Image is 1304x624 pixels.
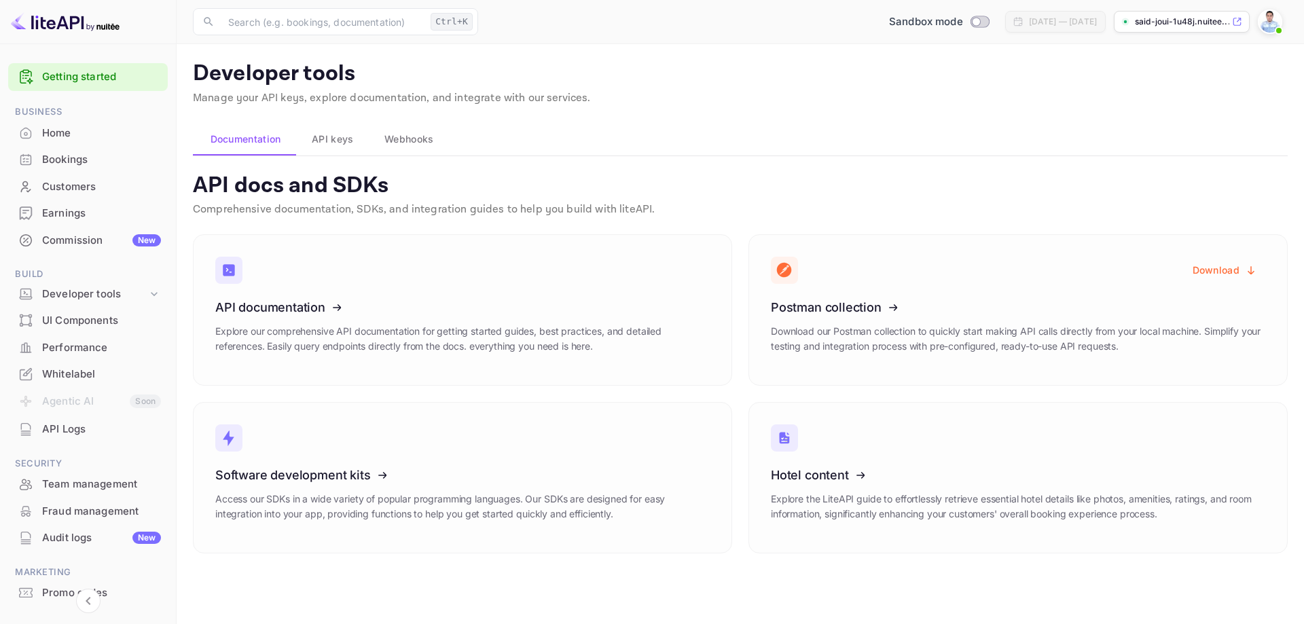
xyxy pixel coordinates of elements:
[8,308,168,333] a: UI Components
[8,200,168,227] div: Earnings
[8,308,168,334] div: UI Components
[771,324,1265,354] p: Download our Postman collection to quickly start making API calls directly from your local machin...
[42,313,161,329] div: UI Components
[748,402,1288,553] a: Hotel contentExplore the LiteAPI guide to effortlessly retrieve essential hotel details like phot...
[193,234,732,386] a: API documentationExplore our comprehensive API documentation for getting started guides, best pra...
[193,202,1288,218] p: Comprehensive documentation, SDKs, and integration guides to help you build with liteAPI.
[193,402,732,553] a: Software development kitsAccess our SDKs in a wide variety of popular programming languages. Our ...
[8,147,168,173] div: Bookings
[8,105,168,120] span: Business
[8,416,168,443] div: API Logs
[8,174,168,199] a: Customers
[42,340,161,356] div: Performance
[312,131,353,147] span: API keys
[42,477,161,492] div: Team management
[8,525,168,551] div: Audit logsNew
[42,504,161,519] div: Fraud management
[42,585,161,601] div: Promo codes
[193,172,1288,200] p: API docs and SDKs
[8,282,168,306] div: Developer tools
[8,456,168,471] span: Security
[1259,11,1281,33] img: Said Joui
[8,120,168,147] div: Home
[8,335,168,360] a: Performance
[771,300,1265,314] h3: Postman collection
[1184,257,1265,284] button: Download
[8,580,168,606] div: Promo codes
[42,152,161,168] div: Bookings
[8,471,168,496] a: Team management
[42,69,161,85] a: Getting started
[8,416,168,441] a: API Logs
[8,361,168,388] div: Whitelabel
[8,147,168,172] a: Bookings
[215,300,710,314] h3: API documentation
[42,367,161,382] div: Whitelabel
[220,8,425,35] input: Search (e.g. bookings, documentation)
[8,227,168,253] a: CommissionNew
[8,267,168,282] span: Build
[8,174,168,200] div: Customers
[884,14,994,30] div: Switch to Production mode
[1135,16,1229,28] p: said-joui-1u48j.nuitee...
[8,200,168,225] a: Earnings
[1029,16,1097,28] div: [DATE] — [DATE]
[8,525,168,550] a: Audit logsNew
[42,287,147,302] div: Developer tools
[771,492,1265,521] p: Explore the LiteAPI guide to effortlessly retrieve essential hotel details like photos, amenities...
[8,227,168,254] div: CommissionNew
[193,123,1288,155] div: account-settings tabs
[76,589,101,613] button: Collapse navigation
[42,179,161,195] div: Customers
[42,126,161,141] div: Home
[42,206,161,221] div: Earnings
[384,131,433,147] span: Webhooks
[215,324,710,354] p: Explore our comprehensive API documentation for getting started guides, best practices, and detai...
[8,361,168,386] a: Whitelabel
[771,468,1265,482] h3: Hotel content
[8,335,168,361] div: Performance
[8,120,168,145] a: Home
[431,13,473,31] div: Ctrl+K
[8,580,168,605] a: Promo codes
[42,233,161,249] div: Commission
[8,498,168,525] div: Fraud management
[132,234,161,246] div: New
[8,471,168,498] div: Team management
[42,530,161,546] div: Audit logs
[193,90,1288,107] p: Manage your API keys, explore documentation, and integrate with our services.
[211,131,281,147] span: Documentation
[132,532,161,544] div: New
[42,422,161,437] div: API Logs
[11,11,120,33] img: LiteAPI logo
[193,60,1288,88] p: Developer tools
[8,63,168,91] div: Getting started
[8,498,168,524] a: Fraud management
[8,565,168,580] span: Marketing
[889,14,963,30] span: Sandbox mode
[215,468,710,482] h3: Software development kits
[215,492,710,521] p: Access our SDKs in a wide variety of popular programming languages. Our SDKs are designed for eas...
